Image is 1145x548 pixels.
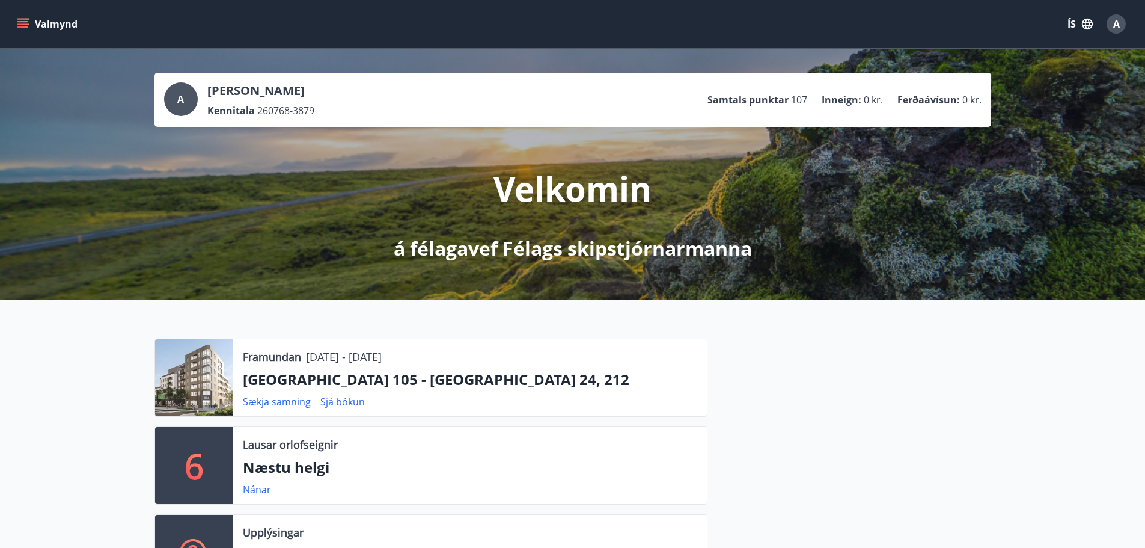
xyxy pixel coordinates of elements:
[707,93,789,106] p: Samtals punktar
[243,457,697,478] p: Næstu helgi
[962,93,982,106] span: 0 kr.
[207,82,314,99] p: [PERSON_NAME]
[864,93,883,106] span: 0 kr.
[394,235,752,262] p: á félagavef Félags skipstjórnarmanna
[257,104,314,117] span: 260768-3879
[243,437,338,452] p: Lausar orlofseignir
[185,443,204,488] p: 6
[822,93,861,106] p: Inneign :
[1061,13,1099,35] button: ÍS
[897,93,960,106] p: Ferðaávísun :
[1102,10,1131,38] button: A
[243,369,697,390] p: [GEOGRAPHIC_DATA] 105 - [GEOGRAPHIC_DATA] 24, 212
[243,483,271,496] a: Nánar
[306,349,382,365] p: [DATE] - [DATE]
[1113,17,1120,31] span: A
[243,349,301,365] p: Framundan
[243,525,304,540] p: Upplýsingar
[320,395,365,408] a: Sjá bókun
[207,104,255,117] p: Kennitala
[177,93,184,106] span: A
[14,13,82,35] button: menu
[243,395,311,408] a: Sækja samning
[791,93,807,106] span: 107
[493,165,652,211] p: Velkomin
